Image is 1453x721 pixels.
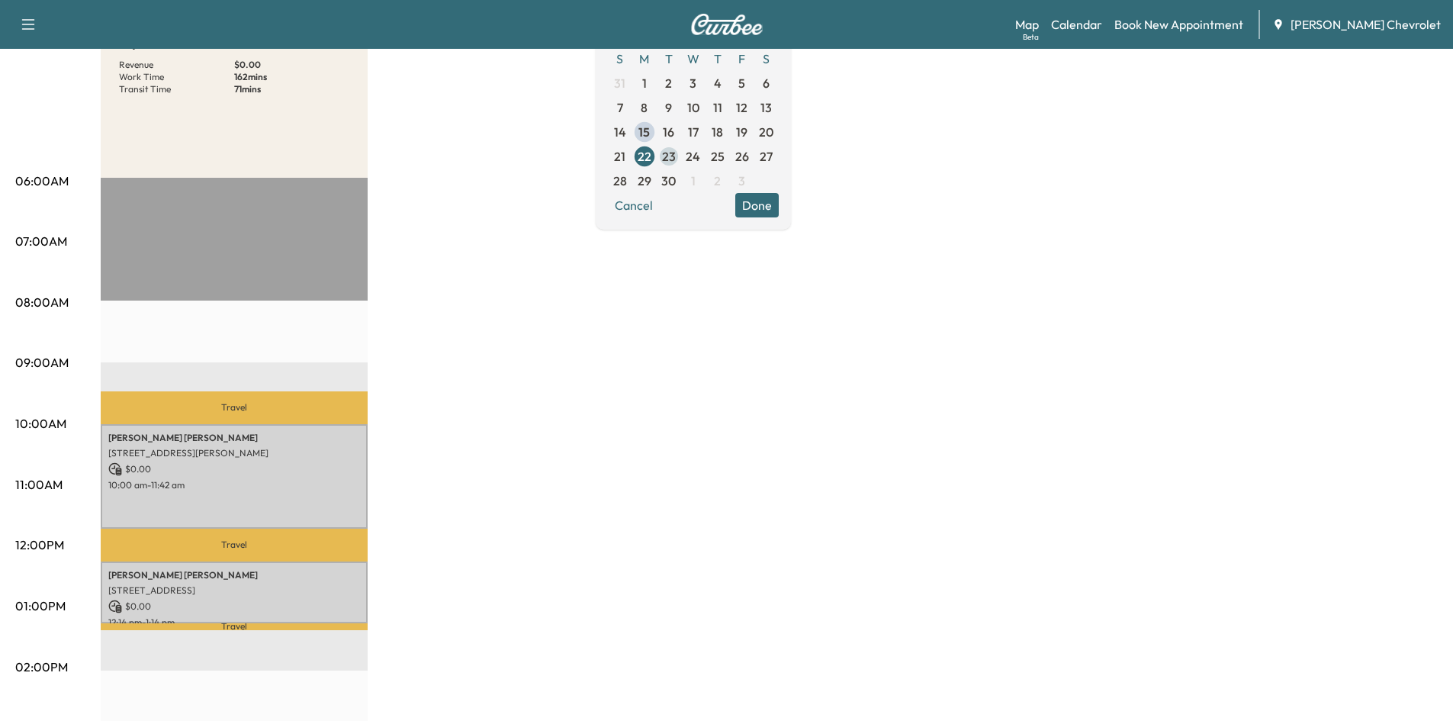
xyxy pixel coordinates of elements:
span: 28 [613,172,627,190]
span: 17 [688,123,699,141]
span: 3 [690,74,696,92]
p: 71 mins [234,83,349,95]
a: Book New Appointment [1114,15,1243,34]
p: 06:00AM [15,172,69,190]
button: Cancel [608,193,660,217]
p: [STREET_ADDRESS] [108,584,360,597]
a: MapBeta [1015,15,1039,34]
p: 08:00AM [15,293,69,311]
span: S [608,47,632,71]
p: 09:00AM [15,353,69,372]
p: 07:00AM [15,232,67,250]
span: T [657,47,681,71]
span: 15 [638,123,650,141]
span: 18 [712,123,723,141]
p: Travel [101,529,368,562]
span: 24 [686,147,700,166]
span: 22 [638,147,651,166]
span: 1 [642,74,647,92]
p: Transit Time [119,83,234,95]
span: 23 [662,147,676,166]
p: 11:00AM [15,475,63,494]
span: 2 [714,172,721,190]
span: 4 [714,74,722,92]
span: W [681,47,706,71]
span: 7 [617,98,623,117]
span: 8 [641,98,648,117]
p: 12:00PM [15,536,64,554]
span: 21 [614,147,625,166]
span: 5 [738,74,745,92]
p: 10:00AM [15,414,66,433]
span: 2 [665,74,672,92]
p: 162 mins [234,71,349,83]
span: 31 [614,74,625,92]
div: Beta [1023,31,1039,43]
p: Revenue [119,59,234,71]
span: 14 [614,123,626,141]
img: Curbee Logo [690,14,763,35]
p: 12:14 pm - 1:14 pm [108,616,360,629]
p: Travel [101,391,368,424]
span: 1 [691,172,696,190]
span: 20 [759,123,773,141]
p: $ 0.00 [108,600,360,613]
span: [PERSON_NAME] Chevrolet [1291,15,1441,34]
span: 26 [735,147,749,166]
span: 13 [760,98,772,117]
span: 10 [687,98,699,117]
p: 10:00 am - 11:42 am [108,479,360,491]
span: 27 [760,147,773,166]
span: T [706,47,730,71]
p: 02:00PM [15,658,68,676]
span: 16 [663,123,674,141]
span: 9 [665,98,672,117]
a: Calendar [1051,15,1102,34]
p: [PERSON_NAME] [PERSON_NAME] [108,569,360,581]
span: 25 [711,147,725,166]
button: Done [735,193,779,217]
span: 11 [713,98,722,117]
p: [PERSON_NAME] [PERSON_NAME] [108,432,360,444]
span: F [730,47,754,71]
p: Work Time [119,71,234,83]
span: 6 [763,74,770,92]
span: 19 [736,123,747,141]
span: S [754,47,779,71]
span: 3 [738,172,745,190]
span: 12 [736,98,747,117]
p: $ 0.00 [234,59,349,71]
p: [STREET_ADDRESS][PERSON_NAME] [108,447,360,459]
p: Travel [101,623,368,630]
p: $ 0.00 [108,462,360,476]
span: 30 [661,172,676,190]
span: 29 [638,172,651,190]
p: 01:00PM [15,597,66,615]
span: M [632,47,657,71]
